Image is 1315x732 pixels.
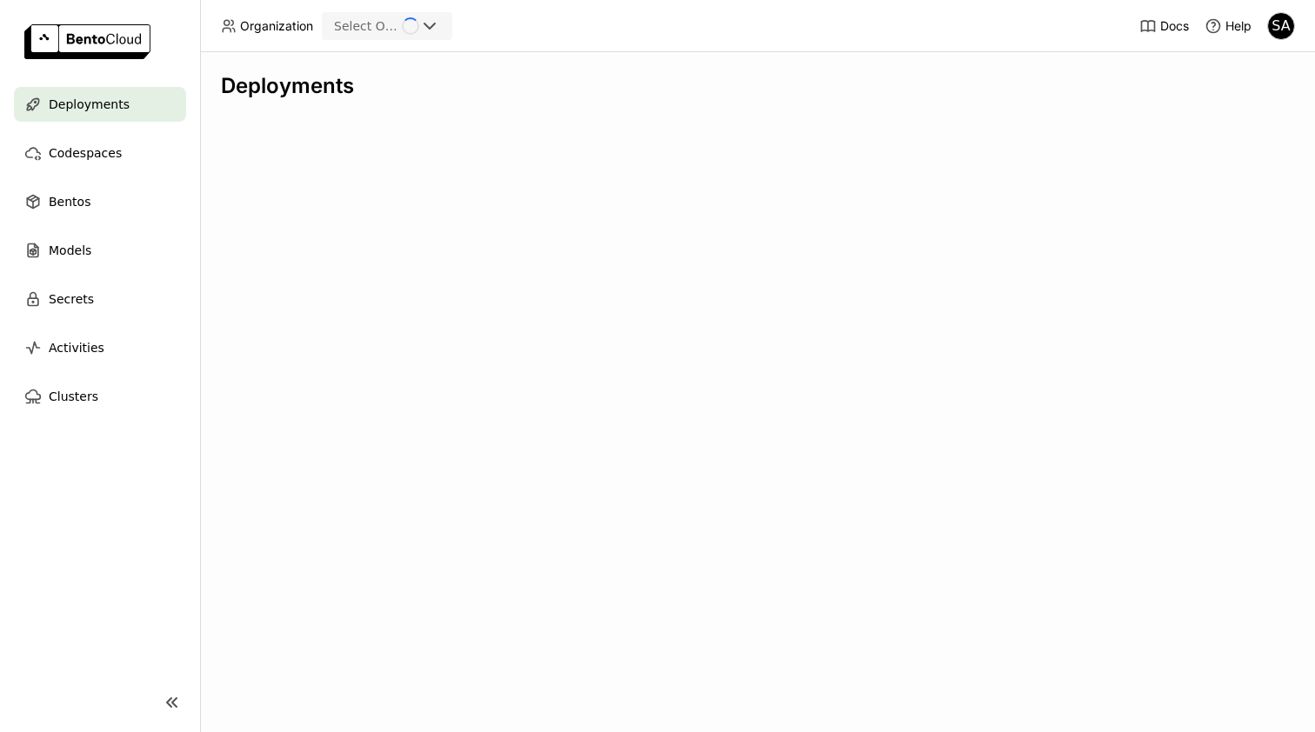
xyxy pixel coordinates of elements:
span: Docs [1160,18,1189,34]
span: Activities [49,337,104,358]
span: Help [1225,18,1252,34]
div: Help [1205,17,1252,35]
span: Secrets [49,289,94,309]
span: Organization [240,18,313,34]
div: SA [1268,13,1294,39]
span: Codespaces [49,143,122,163]
a: Secrets [14,282,186,316]
a: Clusters [14,379,186,414]
img: logo [24,24,150,59]
span: Bentos [49,191,90,212]
span: Models [49,240,91,261]
a: Bentos [14,184,186,219]
div: Deployments [221,73,1294,99]
div: Select Organization [334,17,402,35]
span: Clusters [49,386,98,407]
div: Sasha Azad [1267,12,1295,40]
a: Activities [14,330,186,365]
a: Models [14,233,186,268]
a: Docs [1139,17,1189,35]
span: Deployments [49,94,130,115]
